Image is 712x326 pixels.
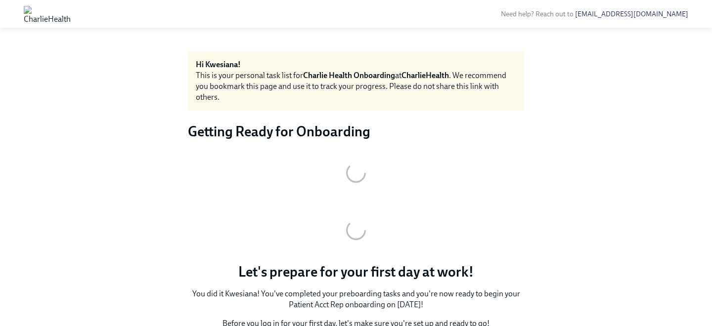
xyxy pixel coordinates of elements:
strong: Hi Kwesiana! [196,60,241,69]
p: You did it Kwesiana! You've completed your preboarding tasks and you're now ready to begin your P... [188,288,524,310]
h3: Getting Ready for Onboarding [188,122,524,140]
button: Zoom image [188,148,524,198]
button: Zoom image [188,205,524,255]
div: This is your personal task list for at . We recommend you bookmark this page and use it to track ... [196,70,516,103]
p: Let's prepare for your first day at work! [188,263,524,281]
strong: Charlie Health Onboarding [303,71,395,80]
strong: CharlieHealth [401,71,449,80]
span: Need help? Reach out to [501,10,688,18]
a: [EMAIL_ADDRESS][DOMAIN_NAME] [575,10,688,18]
img: CharlieHealth [24,6,71,22]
